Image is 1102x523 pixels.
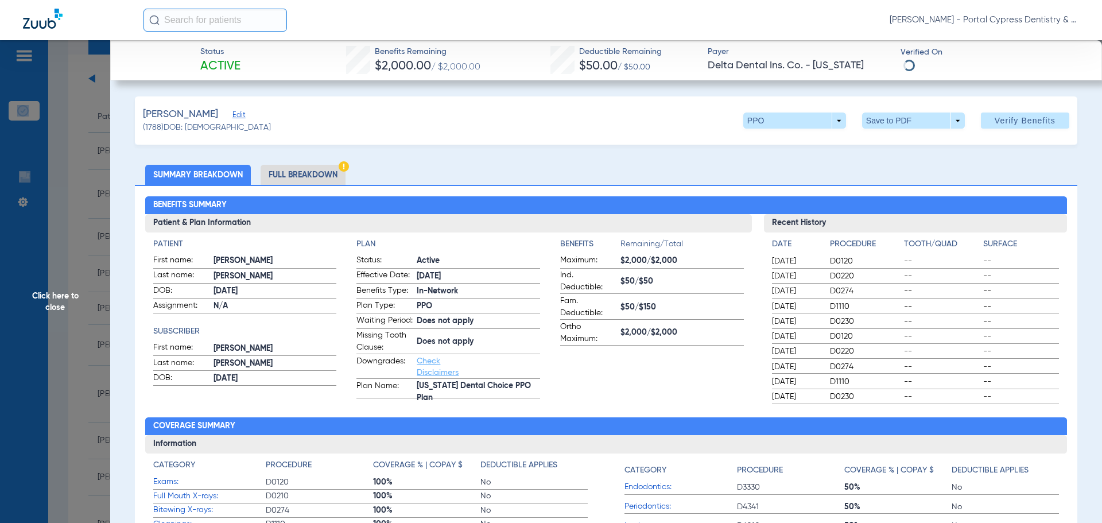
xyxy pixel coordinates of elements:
[356,300,413,313] span: Plan Type:
[143,122,271,134] span: (1788) DOB: [DEMOGRAPHIC_DATA]
[145,165,251,185] li: Summary Breakdown
[266,505,373,516] span: D0274
[266,490,373,502] span: D0210
[844,482,952,493] span: 50%
[830,346,900,357] span: D0220
[904,238,980,250] h4: Tooth/Quad
[620,255,744,267] span: $2,000/$2,000
[153,342,209,355] span: First name:
[153,269,209,283] span: Last name:
[830,238,900,254] app-breakdown-title: Procedure
[266,459,373,475] app-breakdown-title: Procedure
[772,331,820,342] span: [DATE]
[830,285,900,297] span: D0274
[214,255,337,267] span: [PERSON_NAME]
[708,59,891,73] span: Delta Dental Ins. Co. - [US_STATE]
[1045,468,1102,523] iframe: Chat Widget
[153,238,337,250] app-breakdown-title: Patient
[153,459,266,475] app-breakdown-title: Category
[904,238,980,254] app-breakdown-title: Tooth/Quad
[830,316,900,327] span: D0230
[153,459,195,471] h4: Category
[983,285,1059,297] span: --
[579,46,662,58] span: Deductible Remaining
[890,14,1079,26] span: [PERSON_NAME] - Portal Cypress Dentistry & Orthodontics
[624,459,737,481] app-breakdown-title: Category
[417,285,540,297] span: In-Network
[143,107,218,122] span: [PERSON_NAME]
[373,505,480,516] span: 100%
[618,63,650,71] span: / $50.00
[772,316,820,327] span: [DATE]
[266,459,312,471] h4: Procedure
[830,391,900,402] span: D0230
[145,214,752,233] h3: Patient & Plan Information
[480,505,588,516] span: No
[214,343,337,355] span: [PERSON_NAME]
[373,490,480,502] span: 100%
[952,464,1029,476] h4: Deductible Applies
[904,346,980,357] span: --
[417,270,540,282] span: [DATE]
[772,238,820,254] app-breakdown-title: Date
[356,254,413,268] span: Status:
[23,9,63,29] img: Zuub Logo
[417,255,540,267] span: Active
[149,15,160,25] img: Search Icon
[153,254,209,268] span: First name:
[356,238,540,250] h4: Plan
[417,357,459,377] a: Check Disclaimers
[373,476,480,488] span: 100%
[153,285,209,299] span: DOB:
[356,315,413,328] span: Waiting Period:
[153,326,337,338] h4: Subscriber
[266,476,373,488] span: D0120
[904,255,980,267] span: --
[200,46,240,58] span: Status
[901,47,1084,59] span: Verified On
[952,482,1059,493] span: No
[624,464,666,476] h4: Category
[620,238,744,254] span: Remaining/Total
[153,300,209,313] span: Assignment:
[952,501,1059,513] span: No
[983,270,1059,282] span: --
[904,270,980,282] span: --
[145,417,1068,436] h2: Coverage Summary
[983,346,1059,357] span: --
[983,316,1059,327] span: --
[737,459,844,481] app-breakdown-title: Procedure
[214,373,337,385] span: [DATE]
[480,476,588,488] span: No
[373,459,480,475] app-breakdown-title: Coverage % | Copay $
[214,358,337,370] span: [PERSON_NAME]
[145,196,1068,215] h2: Benefits Summary
[261,165,346,185] li: Full Breakdown
[983,361,1059,373] span: --
[431,63,480,72] span: / $2,000.00
[356,380,413,398] span: Plan Name:
[772,391,820,402] span: [DATE]
[772,361,820,373] span: [DATE]
[560,238,620,254] app-breakdown-title: Benefits
[356,285,413,299] span: Benefits Type:
[579,60,618,72] span: $50.00
[153,357,209,371] span: Last name:
[830,238,900,250] h4: Procedure
[417,386,540,398] span: [US_STATE] Dental Choice PPO Plan
[830,301,900,312] span: D1110
[143,9,287,32] input: Search for patients
[708,46,891,58] span: Payer
[214,300,337,312] span: N/A
[145,435,1068,454] h3: Information
[772,270,820,282] span: [DATE]
[830,255,900,267] span: D0120
[214,270,337,282] span: [PERSON_NAME]
[560,254,616,268] span: Maximum:
[153,372,209,386] span: DOB:
[153,504,266,516] span: Bitewing X-rays:
[560,238,620,250] h4: Benefits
